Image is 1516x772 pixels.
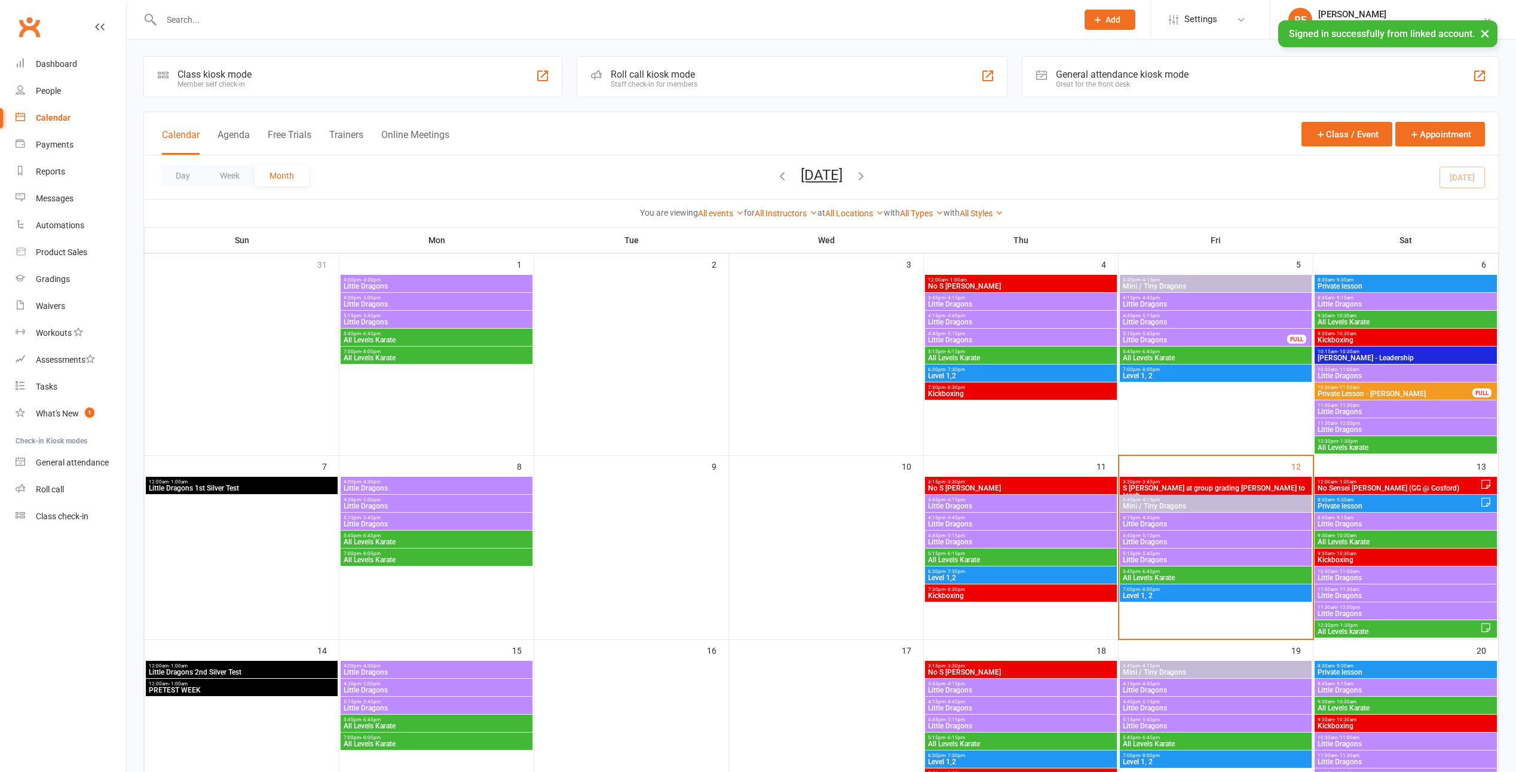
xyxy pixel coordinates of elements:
[1288,8,1312,32] div: RF
[148,479,335,485] span: 12:00am
[1296,254,1313,274] div: 5
[36,274,70,284] div: Gradings
[1317,569,1494,574] span: 10:30am
[945,681,965,687] span: - 4:15pm
[927,301,1114,308] span: Little Dragons
[1338,623,1358,628] span: - 1:30pm
[1477,640,1498,660] div: 20
[1140,533,1160,538] span: - 5:15pm
[927,587,1114,592] span: 7:30pm
[36,220,84,230] div: Automations
[1184,6,1217,33] span: Settings
[36,485,64,494] div: Roll call
[1337,349,1359,354] span: - 10:30am
[1337,367,1359,372] span: - 11:00am
[1317,295,1494,301] span: 8:45am
[1318,20,1483,30] div: Black Belt Martial Arts [GEOGRAPHIC_DATA]
[1477,456,1498,476] div: 13
[945,331,965,336] span: - 5:15pm
[36,113,71,122] div: Calendar
[1338,439,1358,444] span: - 1:30pm
[36,382,57,391] div: Tasks
[1334,533,1356,538] span: - 10:30am
[16,158,126,185] a: Reports
[1317,444,1494,451] span: All Levels karate
[927,385,1114,390] span: 7:30pm
[16,449,126,476] a: General attendance kiosk mode
[1140,367,1160,372] span: - 8:00pm
[1122,569,1309,574] span: 5:45pm
[927,681,1114,687] span: 3:45pm
[1101,254,1118,274] div: 4
[698,209,744,218] a: All events
[148,669,335,676] span: Little Dragons 2nd Silver Test
[927,336,1114,344] span: Little Dragons
[343,681,530,687] span: 4:30pm
[329,129,363,155] button: Trainers
[927,390,1114,397] span: Kickboxing
[1140,497,1160,503] span: - 4:15pm
[927,569,1114,574] span: 6:30pm
[1317,301,1494,308] span: Little Dragons
[1140,331,1160,336] span: - 5:45pm
[927,592,1114,599] span: Kickboxing
[611,69,697,80] div: Roll call kiosk mode
[1317,372,1494,379] span: Little Dragons
[16,105,126,131] a: Calendar
[161,165,205,186] button: Day
[36,328,72,338] div: Workouts
[1140,551,1160,556] span: - 5:45pm
[16,131,126,158] a: Payments
[1313,228,1499,253] th: Sat
[343,687,530,694] span: Little Dragons
[1334,331,1356,336] span: - 10:30am
[1317,628,1480,635] span: All Levels karate
[16,266,126,293] a: Gradings
[361,681,381,687] span: - 5:00pm
[1317,533,1494,538] span: 9:30am
[16,185,126,212] a: Messages
[1105,15,1120,24] span: Add
[1317,421,1494,426] span: 11:30am
[744,208,755,217] strong: for
[927,295,1114,301] span: 3:45pm
[1085,10,1135,30] button: Add
[1140,515,1160,520] span: - 4:45pm
[1122,669,1309,676] span: Mini / Tiny Dragons
[1122,354,1309,362] span: All Levels Karate
[945,497,965,503] span: - 4:15pm
[361,349,381,354] span: - 8:00pm
[927,669,1114,676] span: No S [PERSON_NAME]
[927,372,1114,379] span: Level 1,2
[317,640,339,660] div: 14
[1140,569,1160,574] span: - 6:45pm
[36,140,73,149] div: Payments
[1140,479,1160,485] span: - 3:45pm
[945,515,965,520] span: - 4:45pm
[927,551,1114,556] span: 5:15pm
[927,533,1114,538] span: 4:45pm
[1122,592,1309,599] span: Level 1, 2
[16,239,126,266] a: Product Sales
[1122,551,1309,556] span: 5:15pm
[343,349,530,354] span: 7:00pm
[927,479,1114,485] span: 3:15pm
[1289,28,1475,39] span: Signed in successfully from linked account.
[902,456,923,476] div: 10
[611,80,697,88] div: Staff check-in for members
[1291,640,1313,660] div: 19
[1122,520,1309,528] span: Little Dragons
[707,640,728,660] div: 16
[268,129,311,155] button: Free Trials
[343,515,530,520] span: 5:15pm
[1317,592,1494,599] span: Little Dragons
[945,385,965,390] span: - 8:30pm
[361,295,381,301] span: - 5:00pm
[927,331,1114,336] span: 4:45pm
[16,212,126,239] a: Automations
[945,551,965,556] span: - 6:15pm
[36,355,95,364] div: Assessments
[924,228,1119,253] th: Thu
[927,318,1114,326] span: Little Dragons
[517,254,534,274] div: 1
